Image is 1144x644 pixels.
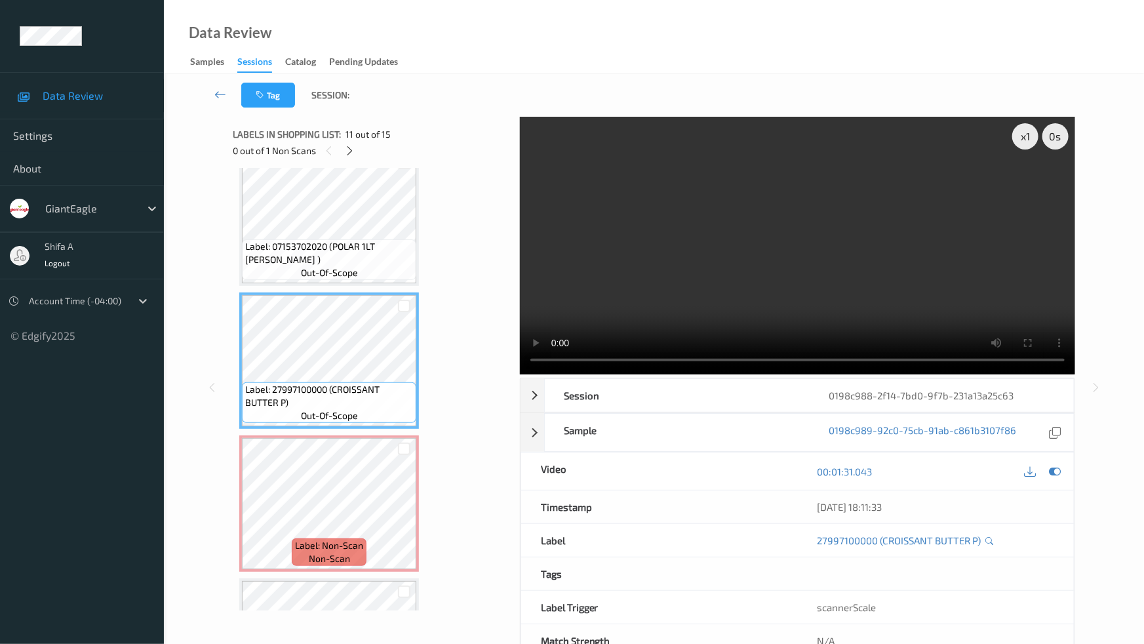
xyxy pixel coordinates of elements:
a: Pending Updates [329,53,411,71]
a: 00:01:31.043 [817,465,872,478]
a: 27997100000 (CROISSANT BUTTER P) [817,534,981,547]
div: Tags [521,557,798,590]
div: 0 s [1042,123,1069,150]
a: 0198c989-92c0-75cb-91ab-c861b3107f86 [829,424,1016,441]
div: [DATE] 18:11:33 [817,500,1054,513]
div: 0 out of 1 Non Scans [233,142,511,159]
div: scannerScale [797,591,1074,624]
span: Label: 27997100000 (CROISSANT BUTTER P) [245,383,413,409]
div: Label Trigger [521,591,798,624]
span: Label: Non-Scan [295,539,363,552]
span: Session: [311,89,349,102]
div: Data Review [189,26,271,39]
a: Sessions [237,53,285,73]
span: Label: 07153702020 (POLAR 1LT [PERSON_NAME] ) [245,240,413,266]
a: Catalog [285,53,329,71]
div: Catalog [285,55,316,71]
div: Session0198c988-2f14-7bd0-9f7b-231a13a25c63 [521,378,1075,413]
div: Timestamp [521,491,798,523]
div: Session [545,379,810,412]
span: out-of-scope [301,266,358,279]
button: Tag [241,83,295,108]
div: Sample [545,414,810,451]
div: Samples [190,55,224,71]
div: Sessions [237,55,272,73]
div: Pending Updates [329,55,398,71]
a: Samples [190,53,237,71]
div: 0198c988-2f14-7bd0-9f7b-231a13a25c63 [809,379,1074,412]
div: x 1 [1012,123,1038,150]
span: out-of-scope [301,409,358,422]
div: Sample0198c989-92c0-75cb-91ab-c861b3107f86 [521,413,1075,452]
span: 11 out of 15 [345,128,391,141]
span: non-scan [309,552,350,565]
div: Label [521,524,798,557]
span: Labels in shopping list: [233,128,341,141]
div: Video [521,453,798,490]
